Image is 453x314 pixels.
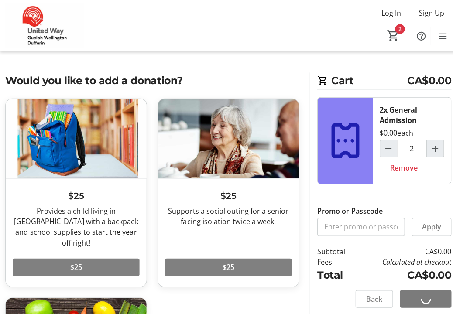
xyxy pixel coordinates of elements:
input: General Admission Quantity [394,139,423,156]
div: $0.00 each [377,126,410,137]
button: Cart [382,27,398,43]
button: Menu [430,27,448,44]
span: CA$0.00 [404,72,448,87]
span: $25 [221,260,233,270]
td: CA$0.00 [353,265,448,280]
div: Supports a social outing for a senior facing isolation twice a week. [164,204,289,225]
button: $25 [13,256,138,274]
button: Help [409,27,426,44]
span: Apply [419,220,438,230]
button: Log In [371,6,405,20]
button: Increment by one [423,139,440,156]
button: Apply [408,216,448,234]
td: CA$0.00 [353,244,448,255]
div: 2x General Admission [377,104,440,125]
button: Back [353,288,390,305]
button: $25 [164,256,289,274]
h2: Would you like to add a donation? [5,72,297,87]
span: Log In [378,8,398,18]
td: Total [315,265,353,280]
button: Remove [377,158,425,175]
span: Remove [387,161,414,172]
h3: $25 [164,188,289,201]
input: Enter promo or passcode [315,216,402,234]
span: Sign Up [415,8,441,18]
button: Sign Up [408,6,448,20]
h2: Cart [315,72,448,89]
img: $25 [157,98,296,177]
td: Calculated at checkout [353,255,448,265]
img: $25 [6,98,145,177]
td: Fees [315,255,353,265]
button: Decrement by one [377,139,394,156]
img: United Way Guelph Wellington Dufferin's Logo [5,3,83,47]
h3: $25 [13,188,138,201]
td: Subtotal [315,244,353,255]
span: $25 [70,260,82,270]
label: Promo or Passcode [315,204,380,215]
div: Provides a child living in [GEOGRAPHIC_DATA] with a backpack and school supplies to start the yea... [13,204,138,246]
span: Back [363,291,379,302]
